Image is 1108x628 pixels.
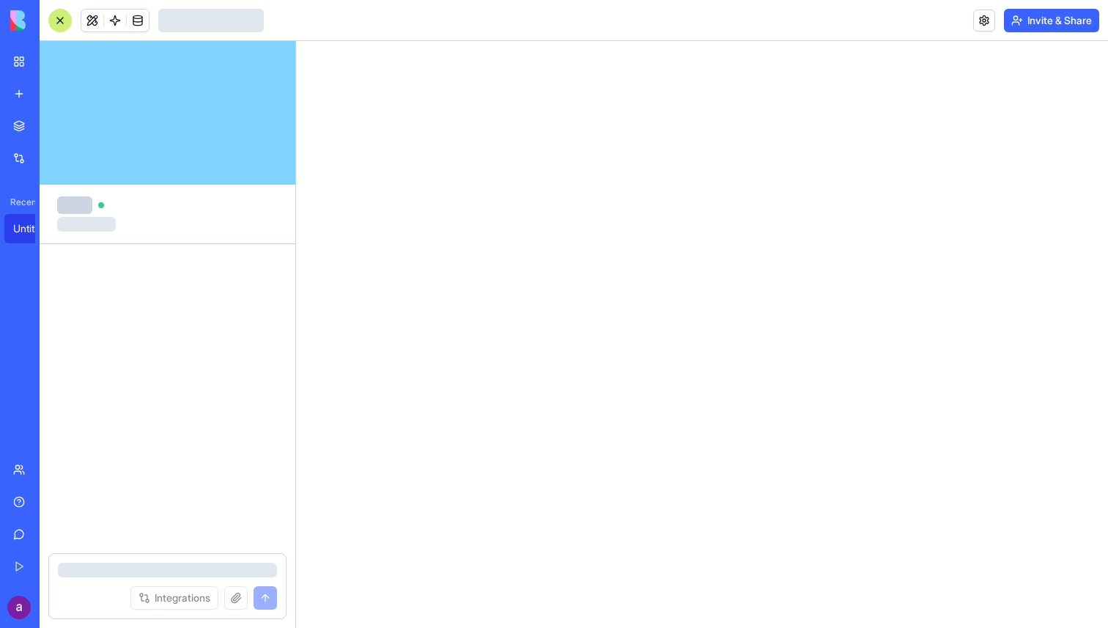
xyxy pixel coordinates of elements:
img: logo [10,10,101,31]
button: Invite & Share [1004,9,1099,32]
span: Recent [4,196,35,208]
a: Untitled App [4,214,63,243]
div: Untitled App [13,221,54,236]
img: ACg8ocLUnrQ3TbfLFiBMwzkwaXnxlVSSK82nPcZDcURonbaJc8u9Aw=s96-c [7,596,31,619]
